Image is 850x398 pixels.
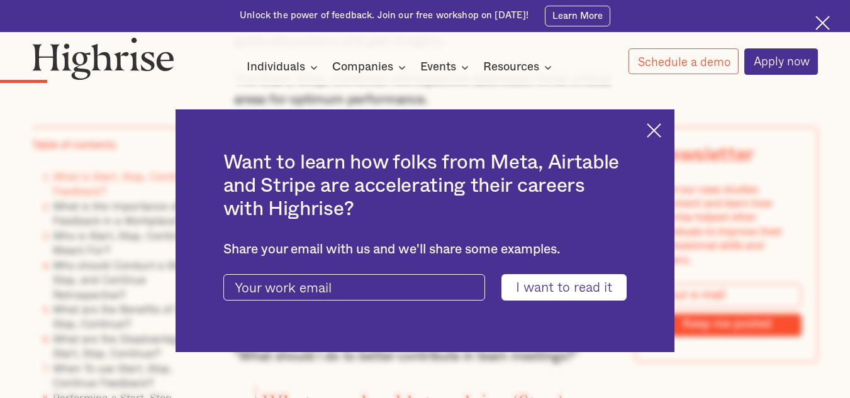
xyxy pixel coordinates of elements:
div: Resources [483,60,539,75]
div: Individuals [247,60,322,75]
h2: Want to learn how folks from Meta, Airtable and Stripe are accelerating their careers with Highrise? [223,152,627,221]
form: current-ascender-blog-article-modal-form [223,274,627,301]
img: Highrise logo [32,37,174,80]
input: Your work email [223,274,485,301]
div: Individuals [247,60,305,75]
a: Apply now [744,48,819,75]
div: Share your email with us and we'll share some examples. [223,242,627,258]
a: Schedule a demo [629,48,739,74]
div: Companies [332,60,410,75]
img: Cross icon [647,123,661,138]
div: Companies [332,60,393,75]
div: Resources [483,60,556,75]
div: Events [420,60,473,75]
input: I want to read it [501,274,627,301]
img: Cross icon [815,16,830,30]
div: Unlock the power of feedback. Join our free workshop on [DATE]! [240,9,528,22]
a: Learn More [545,6,610,26]
div: Events [420,60,456,75]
